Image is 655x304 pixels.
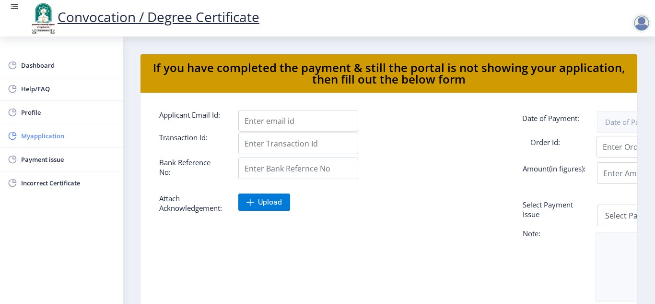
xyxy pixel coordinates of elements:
span: Myapplication [21,130,115,142]
label: Note: [515,229,595,242]
input: Enter Bank Refernce No [238,158,358,179]
label: Attach Acknowledgement: [152,194,231,213]
label: Transaction Id: [152,133,231,150]
input: Enter Transaction Id [238,133,358,154]
span: Profile [21,107,115,118]
span: Payment issue [21,154,115,165]
label: Date of Payment: [515,113,594,128]
span: Dashboard [21,60,115,71]
label: Select Payment Issue [515,200,595,219]
span: Upload [258,197,282,207]
input: Enter email id [238,110,358,132]
nb-card-header: If you have completed the payment & still the portal is not showing your application, then fill o... [140,54,637,93]
label: Bank Reference No: [152,158,231,177]
a: Convocation / Degree Certificate [29,8,259,26]
img: logo [29,2,58,35]
label: Applicant Email Id: [152,110,231,128]
span: Help/FAQ [21,83,115,95]
span: Incorrect Certificate [21,177,115,189]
